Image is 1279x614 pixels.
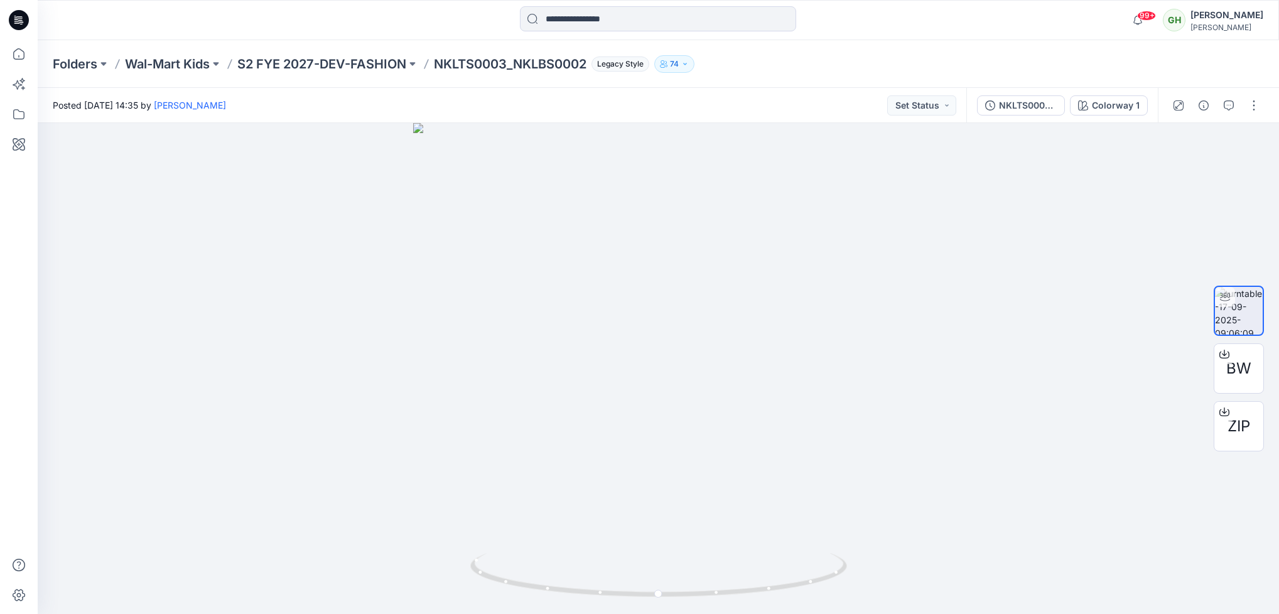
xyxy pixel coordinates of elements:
div: Colorway 1 [1092,99,1140,112]
p: NKLTS0003_NKLBS0002 [434,55,586,73]
span: BW [1226,357,1251,380]
div: [PERSON_NAME] [1190,23,1263,32]
span: 99+ [1137,11,1156,21]
div: NKLTS0003_NKLBS0002 [999,99,1057,112]
p: 74 [670,57,679,71]
button: Legacy Style [586,55,649,73]
span: Posted [DATE] 14:35 by [53,99,226,112]
span: Legacy Style [591,57,649,72]
a: [PERSON_NAME] [154,100,226,110]
span: ZIP [1228,415,1250,438]
button: Colorway 1 [1070,95,1148,116]
button: Details [1194,95,1214,116]
img: turntable-17-09-2025-09:06:09 [1215,287,1263,335]
a: Folders [53,55,97,73]
div: [PERSON_NAME] [1190,8,1263,23]
a: Wal-Mart Kids [125,55,210,73]
button: 74 [654,55,694,73]
div: GH [1163,9,1185,31]
button: NKLTS0003_NKLBS0002 [977,95,1065,116]
a: S2 FYE 2027-DEV-FASHION [237,55,406,73]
